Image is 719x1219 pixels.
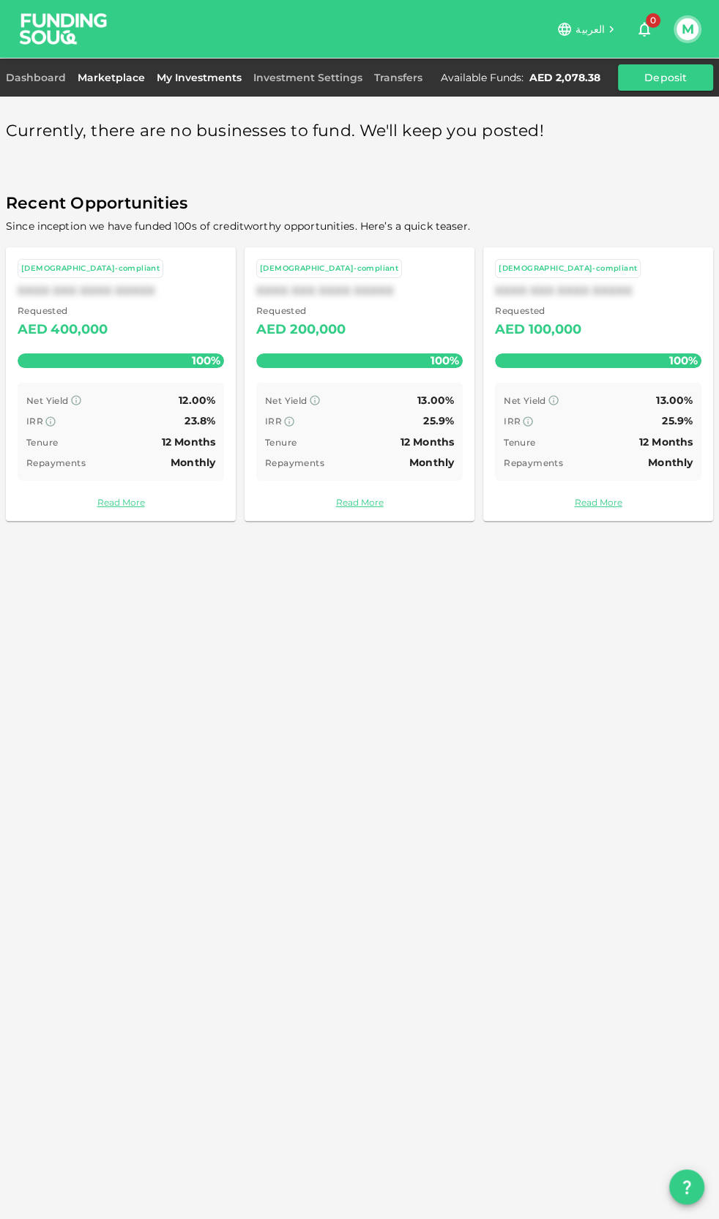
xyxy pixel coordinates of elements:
[666,350,701,371] span: 100%
[6,247,236,521] a: [DEMOGRAPHIC_DATA]-compliantXXXX XXX XXXX XXXXX Requested AED400,000100% Net Yield 12.00% IRR 23....
[179,394,215,407] span: 12.00%
[529,71,600,84] div: AED 2,078.38
[256,284,463,298] div: XXXX XXX XXXX XXXXX
[575,23,605,36] span: العربية
[72,71,151,84] a: Marketplace
[265,457,324,468] span: Repayments
[401,435,454,449] span: 12 Months
[677,18,698,40] button: M
[427,350,463,371] span: 100%
[495,304,582,318] span: Requested
[648,456,693,469] span: Monthly
[504,437,535,448] span: Tenure
[528,318,581,342] div: 100,000
[423,414,454,427] span: 25.9%
[289,318,346,342] div: 200,000
[26,395,69,406] span: Net Yield
[247,71,368,84] a: Investment Settings
[6,117,544,146] span: Currently, there are no businesses to fund. We'll keep you posted!
[26,437,58,448] span: Tenure
[409,456,454,469] span: Monthly
[483,247,713,521] a: [DEMOGRAPHIC_DATA]-compliantXXXX XXX XXXX XXXXX Requested AED100,000100% Net Yield 13.00% IRR 25....
[646,13,660,28] span: 0
[18,284,224,298] div: XXXX XXX XXXX XXXXX
[151,71,247,84] a: My Investments
[630,15,659,44] button: 0
[504,416,521,427] span: IRR
[6,220,470,233] span: Since inception we have funded 100s of creditworthy opportunities. Here’s a quick teaser.
[662,414,693,427] span: 25.9%
[18,495,224,509] a: Read More
[26,416,43,427] span: IRR
[171,456,215,469] span: Monthly
[256,304,346,318] span: Requested
[495,495,701,509] a: Read More
[6,71,72,84] a: Dashboard
[639,435,693,449] span: 12 Months
[441,71,524,84] div: Available Funds :
[260,263,398,275] div: [DEMOGRAPHIC_DATA]-compliant
[495,284,701,298] div: XXXX XXX XXXX XXXXX
[265,395,308,406] span: Net Yield
[245,247,474,521] a: [DEMOGRAPHIC_DATA]-compliantXXXX XXX XXXX XXXXX Requested AED200,000100% Net Yield 13.00% IRR 25....
[265,437,297,448] span: Tenure
[669,1169,704,1204] button: question
[6,190,713,218] span: Recent Opportunities
[26,457,86,468] span: Repayments
[21,263,160,275] div: [DEMOGRAPHIC_DATA]-compliant
[18,318,48,342] div: AED
[656,394,693,407] span: 13.00%
[504,457,563,468] span: Repayments
[51,318,108,342] div: 400,000
[185,414,215,427] span: 23.8%
[256,495,463,509] a: Read More
[18,304,108,318] span: Requested
[368,71,428,84] a: Transfers
[618,64,713,91] button: Deposit
[417,394,454,407] span: 13.00%
[188,350,224,371] span: 100%
[162,435,215,449] span: 12 Months
[504,395,546,406] span: Net Yield
[265,416,282,427] span: IRR
[256,318,286,342] div: AED
[495,318,525,342] div: AED
[499,263,637,275] div: [DEMOGRAPHIC_DATA]-compliant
